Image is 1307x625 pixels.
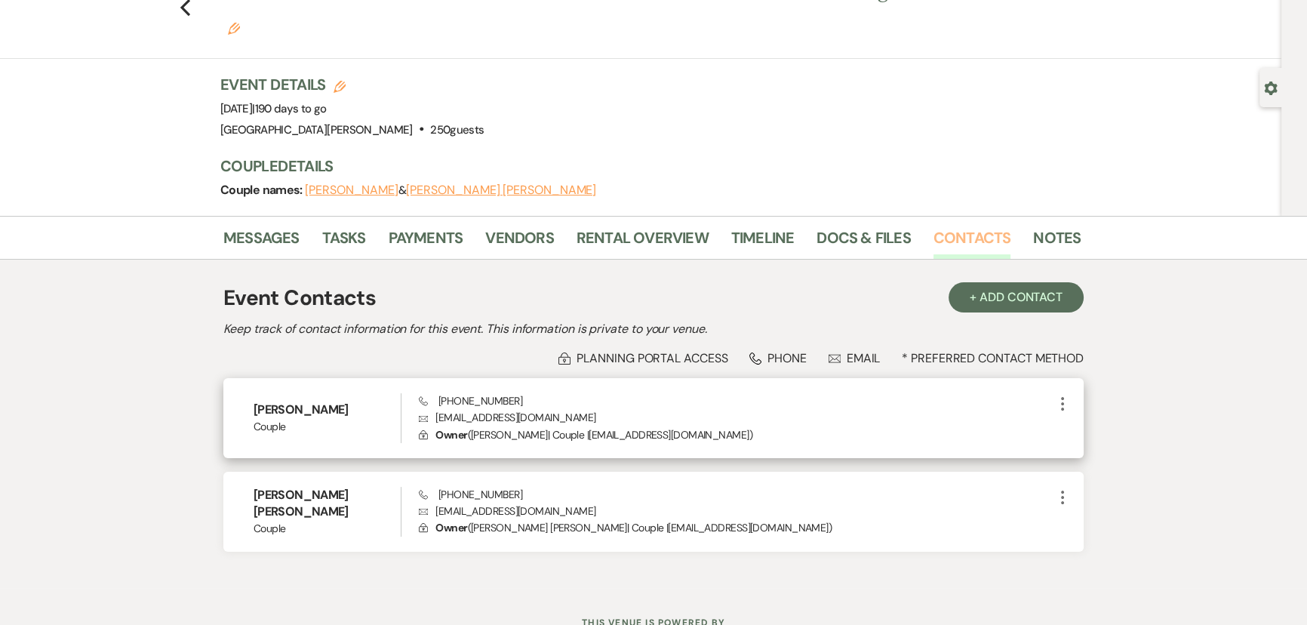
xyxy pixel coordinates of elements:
[254,402,401,418] h6: [PERSON_NAME]
[1264,80,1278,94] button: Open lead details
[419,409,1053,426] p: [EMAIL_ADDRESS][DOMAIN_NAME]
[816,226,910,259] a: Docs & Files
[419,426,1053,443] p: ( [PERSON_NAME] | Couple | [EMAIL_ADDRESS][DOMAIN_NAME] )
[406,184,596,196] button: [PERSON_NAME] [PERSON_NAME]
[255,101,327,116] span: 190 days to go
[430,122,484,137] span: 250 guests
[254,419,401,435] span: Couple
[419,394,522,408] span: [PHONE_NUMBER]
[829,350,881,366] div: Email
[220,155,1066,177] h3: Couple Details
[223,350,1084,366] div: * Preferred Contact Method
[749,350,807,366] div: Phone
[419,503,1053,519] p: [EMAIL_ADDRESS][DOMAIN_NAME]
[322,226,366,259] a: Tasks
[949,282,1084,312] button: + Add Contact
[577,226,709,259] a: Rental Overview
[558,350,727,366] div: Planning Portal Access
[254,521,401,537] span: Couple
[223,226,300,259] a: Messages
[435,521,467,534] span: Owner
[933,226,1011,259] a: Contacts
[220,182,305,198] span: Couple names:
[305,183,596,198] span: &
[419,519,1053,536] p: ( [PERSON_NAME] [PERSON_NAME] | Couple | [EMAIL_ADDRESS][DOMAIN_NAME] )
[223,282,376,314] h1: Event Contacts
[220,122,413,137] span: [GEOGRAPHIC_DATA][PERSON_NAME]
[223,320,1084,338] h2: Keep track of contact information for this event. This information is private to your venue.
[419,488,522,501] span: [PHONE_NUMBER]
[389,226,463,259] a: Payments
[252,101,326,116] span: |
[228,21,240,35] button: Edit
[1033,226,1081,259] a: Notes
[435,428,467,442] span: Owner
[254,487,401,521] h6: [PERSON_NAME] [PERSON_NAME]
[220,101,327,116] span: [DATE]
[485,226,553,259] a: Vendors
[731,226,795,259] a: Timeline
[305,184,398,196] button: [PERSON_NAME]
[220,74,484,95] h3: Event Details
